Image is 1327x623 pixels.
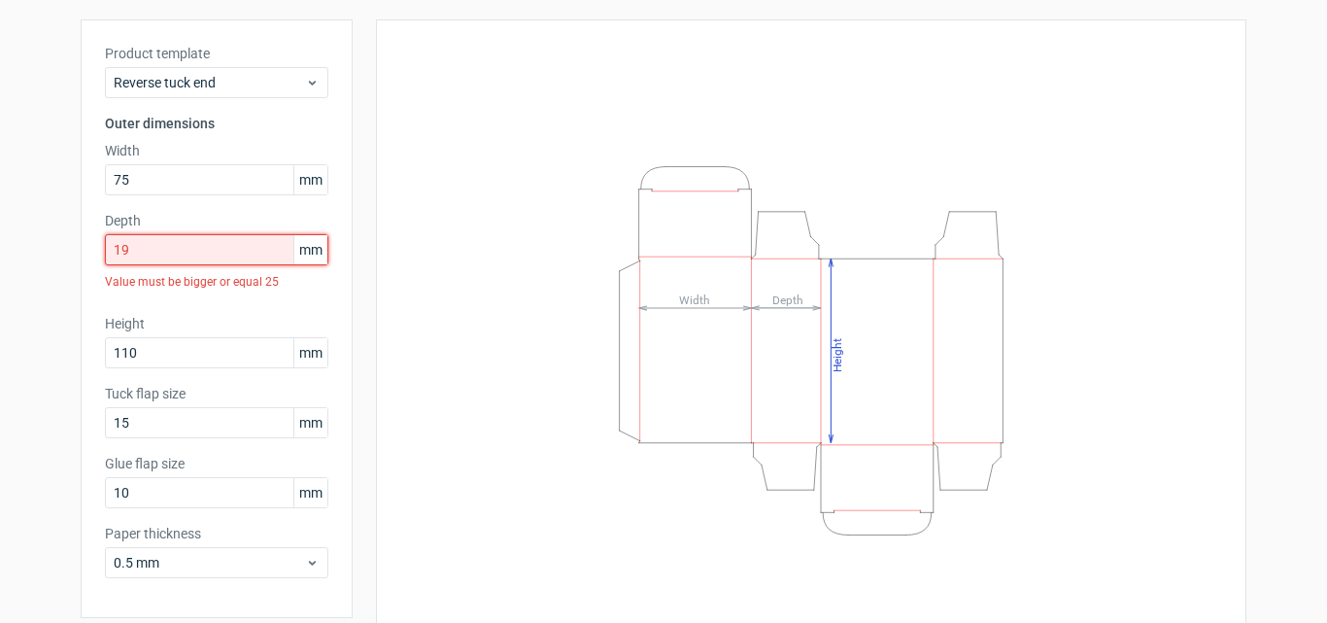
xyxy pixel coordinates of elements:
[105,114,328,133] h3: Outer dimensions
[293,478,327,507] span: mm
[105,454,328,473] label: Glue flap size
[105,265,328,298] div: Value must be bigger or equal 25
[293,235,327,264] span: mm
[105,384,328,403] label: Tuck flap size
[293,408,327,437] span: mm
[831,337,844,371] tspan: Height
[293,338,327,367] span: mm
[105,141,328,160] label: Width
[105,524,328,543] label: Paper thickness
[114,553,305,572] span: 0.5 mm
[105,211,328,230] label: Depth
[293,165,327,194] span: mm
[114,73,305,92] span: Reverse tuck end
[105,314,328,333] label: Height
[105,44,328,63] label: Product template
[772,293,803,306] tspan: Depth
[679,293,710,306] tspan: Width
